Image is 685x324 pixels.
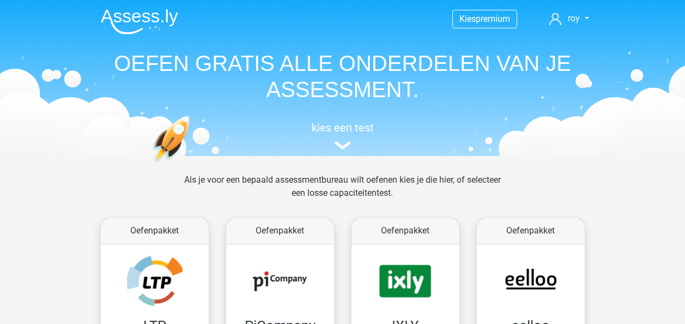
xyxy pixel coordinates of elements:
[453,11,517,26] a: Kiespremium
[175,173,510,213] div: Als je voor een bepaald assessmentbureau wilt oefenen kies je die hier, of selecteer een losse ca...
[335,141,351,149] img: assessment
[568,13,580,23] span: roy
[92,50,593,103] h1: OEFEN GRATIS ALLE ONDERDELEN VAN JE ASSESSMENT.
[545,12,593,25] a: roy
[92,121,593,134] h5: kies een test
[152,116,232,214] img: oefenen
[101,9,178,34] img: Assessly
[459,14,476,24] span: Kies
[476,14,510,24] span: premium
[92,121,593,150] a: kies een test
